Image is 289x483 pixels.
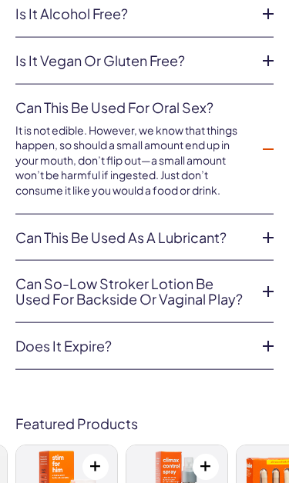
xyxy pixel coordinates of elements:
[15,276,249,307] a: Can So-Low Stroker Lotion be used for backside or vaginal play?
[15,6,249,22] a: Is it alcohol free?
[15,338,249,354] a: Does it expire?
[15,123,249,198] div: It is not edible. However, we know that things happen, so should a small amount end up in your mo...
[15,53,249,68] a: Is it vegan or gluten free?
[15,100,249,115] a: Can this be used for oral sex?
[15,230,249,245] a: Can this be used as a lubricant?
